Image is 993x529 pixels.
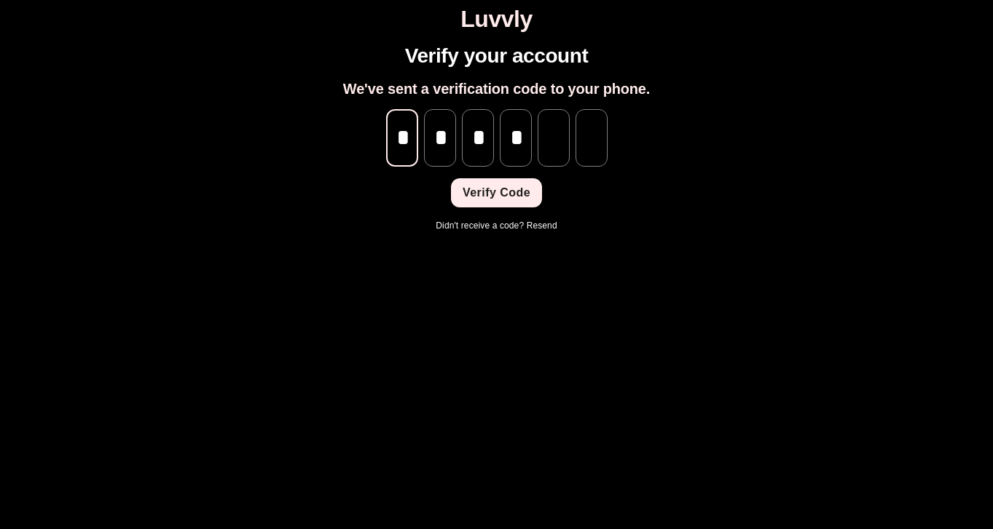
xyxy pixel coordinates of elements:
[6,6,987,33] h1: Luvvly
[436,219,557,232] p: Didn't receive a code?
[405,44,589,68] h1: Verify your account
[343,80,650,98] h2: We've sent a verification code to your phone.
[527,220,557,231] a: Resend
[451,178,542,207] button: Verify Code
